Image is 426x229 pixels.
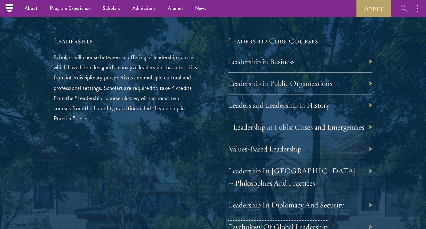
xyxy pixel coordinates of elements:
a: Leadership in Public Organizations [228,78,332,88]
h5: Leadership [54,36,198,46]
p: Scholars will choose between an offering of leadership courses, which have been designed to analy... [54,52,198,123]
a: Leadership In Diplomacy And Security [228,200,344,210]
a: Leaders and Leadership in History [228,100,329,110]
a: Values-Based Leadership [228,144,301,154]
a: Leadership in Public Crises and Emergencies [233,122,364,132]
a: Leadership In [GEOGRAPHIC_DATA] – Philosophies And Practices [228,166,356,188]
a: Leadership in Business [228,57,294,66]
h5: Leadership Core Courses [228,36,372,46]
